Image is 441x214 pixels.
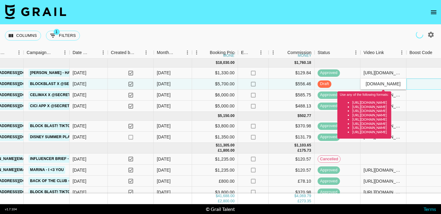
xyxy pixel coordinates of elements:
div: $ [294,143,296,148]
div: Sep '25 [157,81,171,87]
div: Jul '25 [157,156,171,162]
button: Sort [6,48,14,57]
span: approved [318,123,340,129]
div: 24/07/2025 [73,156,86,162]
button: Menu [256,48,266,57]
li: [URL][DOMAIN_NAME] [352,104,389,109]
div: money [298,54,311,57]
div: $ [294,60,296,65]
button: Sort [250,48,258,57]
div: Sep '25 [157,103,171,109]
span: approved [318,134,340,140]
div: $ [294,193,296,199]
span: Refreshing users, campaigns... [415,30,424,39]
div: $120.57 [269,165,315,176]
div: 30/09/2025 [73,81,86,87]
div: 24/07/2025 [73,167,86,173]
li: [URL][DOMAIN_NAME] [352,113,389,117]
a: Celimax x @secretlifeofgigii [28,91,94,99]
div: $3,800.00 [192,121,238,132]
div: Status [318,47,330,59]
div: Video Link [360,47,406,59]
span: approved [318,167,340,173]
button: Sort [52,48,60,57]
span: cancelled [318,156,340,162]
button: Menu [14,48,24,57]
div: https://www.tiktok.com/@secretlifeofgigii/video/7526582719225138454 [364,189,403,195]
div: Jul '25 [157,178,171,184]
div: https://www.instagram.com/reel/DMI9Z3Joa1C/?igsh=MXd0ZTQxd3gxd3VodQ%3D%3D [364,167,403,173]
div: Created by Grail Team [108,47,154,59]
div: 2,800.00 [220,199,235,204]
div: Date Created [70,47,108,59]
div: $131.79 [269,132,315,143]
div: $556.46 [269,79,315,90]
div: £ [298,148,300,153]
div: 08/07/2025 [73,178,86,184]
div: Jul '25 [157,167,171,173]
div: Use any of the following formats: [340,93,389,134]
button: open drawer [428,6,440,18]
button: Sort [432,48,441,57]
span: approved [318,103,340,109]
div: 20/08/2025 [73,123,86,129]
div: 15/07/2025 [73,189,86,195]
div: $488.13 [269,101,315,112]
span: approved [318,189,340,195]
div: https://www.tiktok.com/@secretlifeofgigii/video/7523265925655579926?_t=ZS-8xpnkmR8NkH&_r=1 [364,178,403,184]
button: Menu [60,48,70,57]
button: Sort [384,48,393,57]
button: Menu [99,48,108,57]
div: $ [216,143,218,148]
div: 1,760.18 [296,60,311,65]
a: Block Blast! TikTok & Instagram & YouTube Promotion - [DATE] x @secretlifeofgigii [28,122,211,130]
div: $ [298,113,300,119]
div: $129.84 [269,68,315,79]
div: Booking Price [210,47,237,59]
div: $120.57 [269,154,315,165]
div: £78.10 [269,176,315,187]
div: money [223,54,237,57]
button: Select columns [5,31,41,41]
a: Marina - I <3 YOU [28,166,65,174]
div: 1,103.65 [296,143,311,148]
a: [PERSON_NAME] - hardheaded [28,69,93,77]
div: Boost Code [409,47,432,59]
div: Status [315,47,360,59]
div: £ [218,148,220,153]
div: $1,350.00 [192,132,238,143]
button: Menu [269,48,278,57]
li: [URL][DOMAIN_NAME] [352,100,389,104]
div: 175.73 [300,148,311,153]
button: Sort [90,48,99,57]
li: [URL][DOMAIN_NAME] [352,109,389,113]
div: $5,700.00 [192,79,238,90]
div: 273.35 [300,199,311,204]
li: [URL][DOMAIN_NAME] [352,117,389,121]
div: 23/08/2025 [73,134,86,140]
button: Show filters [46,31,80,41]
div: Jul '25 [157,189,171,195]
div: $1,330.00 [192,68,238,79]
div: 502.77 [300,113,311,119]
div: $1,235.00 [192,165,238,176]
div: $585.75 [269,90,315,101]
div: £ [298,199,300,204]
button: Sort [330,48,339,57]
a: BACK OF THE CLUB - KWN [28,177,81,185]
span: 1 [54,29,60,35]
button: Menu [351,48,360,57]
a: Disney Summer Playlist Campaign [28,133,103,141]
div: $370.98 [269,187,315,198]
a: CiCi App x @secretlifeofgigii [28,102,93,110]
div: $ [216,193,218,199]
div: $3,800.00 [192,187,238,198]
li: [URL][DOMAIN_NAME] [352,121,389,126]
div: $1,235.00 [192,154,238,165]
button: Sort [174,48,183,57]
div: Sep '25 [157,70,171,76]
div: $5,000.00 [192,101,238,112]
div: £ [218,199,220,204]
div: Sep '25 [157,92,171,98]
div: £800.00 [192,176,238,187]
